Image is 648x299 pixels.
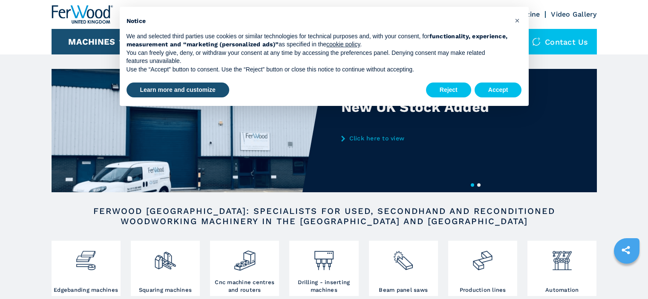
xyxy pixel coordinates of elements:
span: × [515,15,520,26]
button: Close this notice [511,14,524,27]
h3: Edgebanding machines [54,286,118,294]
iframe: Chat [612,261,642,293]
button: 1 [471,183,474,187]
a: Click here to view [341,135,508,142]
a: Automation [527,241,596,296]
p: You can freely give, deny, or withdraw your consent at any time by accessing the preferences pane... [127,49,508,65]
img: New UK Stock Added [52,69,324,192]
button: 2 [477,183,481,187]
h2: FERWOOD [GEOGRAPHIC_DATA]: SPECIALISTS FOR USED, SECONDHAND AND RECONDITIONED WOODWORKING MACHINE... [79,206,570,226]
a: cookie policy [326,41,360,48]
p: Use the “Accept” button to consent. Use the “Reject” button or close this notice to continue with... [127,65,508,74]
h3: Beam panel saws [379,286,428,294]
h3: Automation [545,286,579,294]
div: Contact us [524,29,597,54]
a: Beam panel saws [369,241,438,296]
button: Reject [426,83,471,98]
img: automazione.png [551,243,573,272]
img: linee_di_produzione_2.png [471,243,494,272]
img: squadratrici_2.png [154,243,176,272]
a: sharethis [615,239,636,261]
img: foratrici_inseritrici_2.png [313,243,335,272]
button: Learn more and customize [127,83,229,98]
h3: Drilling - inserting machines [291,279,356,294]
a: Edgebanding machines [52,241,121,296]
a: Drilling - inserting machines [289,241,358,296]
h3: Cnc machine centres and routers [212,279,277,294]
a: Production lines [448,241,517,296]
button: Machines [68,37,115,47]
h3: Production lines [460,286,506,294]
img: Contact us [532,37,541,46]
img: Ferwood [52,5,113,24]
p: We and selected third parties use cookies or similar technologies for technical purposes and, wit... [127,32,508,49]
img: sezionatrici_2.png [392,243,415,272]
a: Cnc machine centres and routers [210,241,279,296]
h3: Squaring machines [139,286,192,294]
img: centro_di_lavoro_cnc_2.png [233,243,256,272]
button: Accept [475,83,522,98]
strong: functionality, experience, measurement and “marketing (personalized ads)” [127,33,508,48]
h2: Notice [127,17,508,26]
a: Video Gallery [551,10,596,18]
a: Squaring machines [131,241,200,296]
img: bordatrici_1.png [75,243,97,272]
